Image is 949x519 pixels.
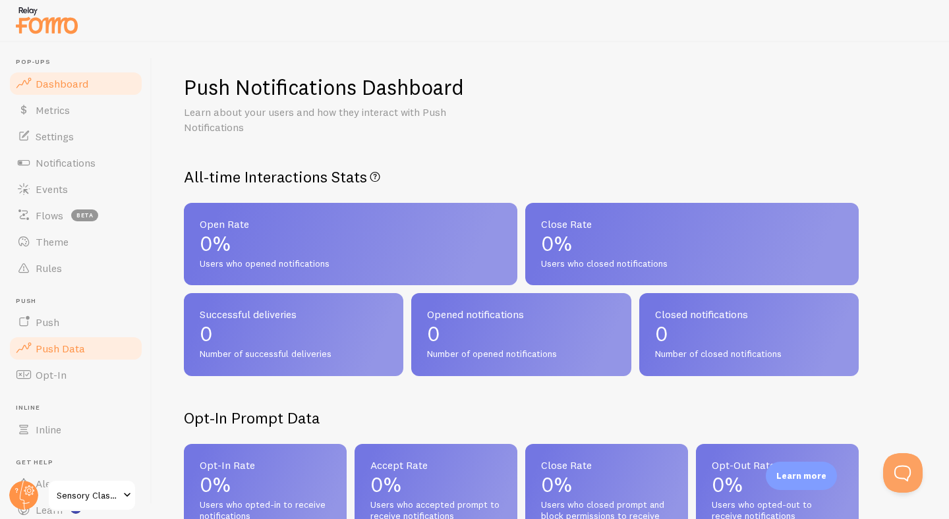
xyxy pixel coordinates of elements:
span: Settings [36,130,74,143]
span: Dashboard [36,77,88,90]
span: beta [71,209,98,221]
p: 0% [370,474,502,495]
a: Metrics [8,97,144,123]
span: Theme [36,235,69,248]
p: 0 [655,323,843,344]
a: Push Data [8,335,144,362]
p: 0% [712,474,843,495]
span: Number of opened notifications [427,348,615,360]
a: Settings [8,123,144,150]
span: Users who opened notifications [200,258,502,270]
p: 0 [200,323,388,344]
span: Opt-In [36,368,67,381]
span: Opt-Out Rate [712,460,843,470]
p: Learn more [776,470,826,482]
a: Alerts [8,470,144,497]
p: 0% [541,233,843,254]
p: 0 [427,323,615,344]
a: Dashboard [8,70,144,97]
a: Flows beta [8,202,144,229]
span: Push Data [36,342,85,355]
span: Metrics [36,103,70,117]
img: fomo-relay-logo-orange.svg [14,3,80,37]
span: Notifications [36,156,96,169]
h1: Push Notifications Dashboard [184,74,464,101]
span: Open Rate [200,219,502,229]
span: Number of successful deliveries [200,348,388,360]
span: Opt-In Rate [200,460,331,470]
div: Learn more [766,462,837,490]
p: 0% [200,474,331,495]
span: Close Rate [541,219,843,229]
iframe: Help Scout Beacon - Open [883,453,923,493]
span: Inline [36,423,61,436]
h2: Opt-In Prompt Data [184,408,859,428]
p: 0% [200,233,502,254]
span: Push [16,297,144,306]
span: Sensory Classroom [57,487,119,503]
a: Events [8,176,144,202]
h2: All-time Interactions Stats [184,167,859,187]
p: 0% [541,474,672,495]
a: Opt-In [8,362,144,388]
span: Successful deliveries [200,309,388,319]
span: Closed notifications [655,309,843,319]
span: Accept Rate [370,460,502,470]
span: Events [36,182,68,196]
span: Push [36,315,59,329]
span: Opened notifications [427,309,615,319]
span: Number of closed notifications [655,348,843,360]
span: Rules [36,261,62,275]
p: Learn about your users and how they interact with Push Notifications [184,105,500,135]
span: Pop-ups [16,58,144,67]
a: Notifications [8,150,144,176]
span: Close Rate [541,460,672,470]
span: Alerts [36,477,64,490]
a: Theme [8,229,144,255]
span: Learn [36,503,63,516]
span: Flows [36,209,63,222]
a: Rules [8,255,144,281]
span: Get Help [16,458,144,467]
span: Users who closed notifications [541,258,843,270]
a: Inline [8,416,144,443]
a: Push [8,309,144,335]
a: Sensory Classroom [47,479,136,511]
span: Inline [16,404,144,412]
